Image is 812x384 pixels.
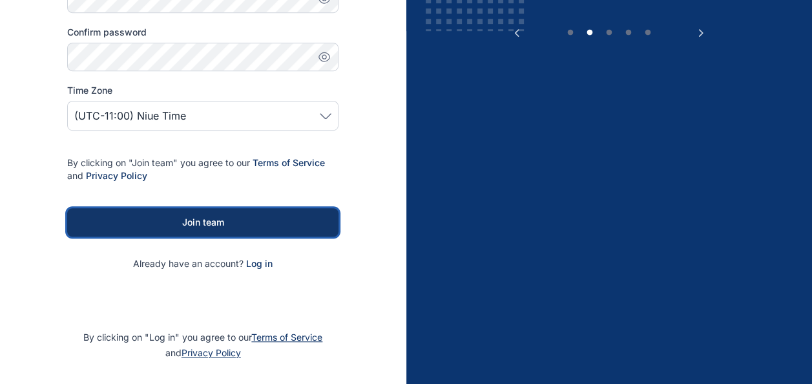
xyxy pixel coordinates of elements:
p: Already have an account? [67,257,338,270]
button: 1 [564,27,577,39]
button: Previous [510,27,523,39]
a: Terms of Service [251,332,322,343]
button: 3 [603,27,616,39]
span: (UTC-11:00) Niue Time [74,108,186,123]
span: Time Zone [67,84,112,97]
a: Privacy Policy [182,347,241,358]
a: Log in [246,258,273,269]
span: and [165,347,241,358]
div: Join team [88,216,318,229]
button: Join team [67,208,338,237]
button: Next [694,27,707,39]
button: 5 [641,27,654,39]
button: 4 [622,27,635,39]
a: Terms of Service [253,157,325,168]
p: By clicking on "Log in" you agree to our [16,330,391,361]
label: Confirm password [67,26,338,39]
button: 2 [583,27,596,39]
p: By clicking on "Join team" you agree to our and [67,156,338,182]
a: Privacy Policy [86,170,147,181]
